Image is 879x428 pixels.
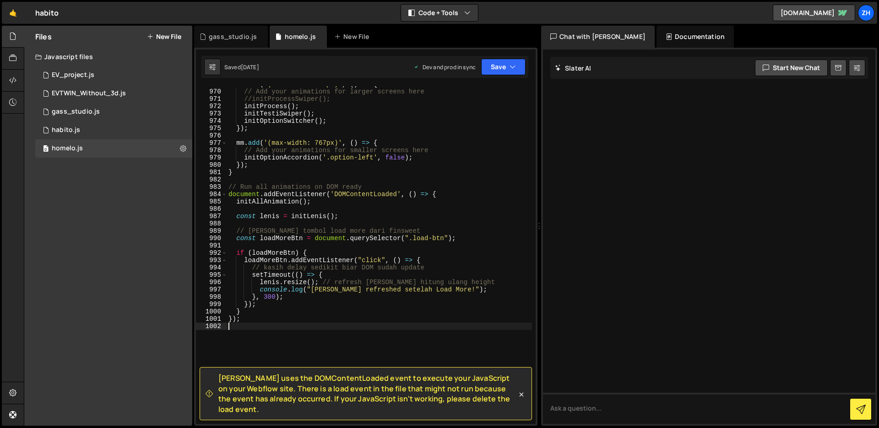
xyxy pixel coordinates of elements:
div: 976 [196,132,227,139]
div: 1000 [196,308,227,315]
div: homelo.js [285,32,316,41]
div: 1001 [196,315,227,323]
div: 13378/40224.js [35,66,192,84]
div: gass_studio.js [52,108,100,116]
div: [DATE] [241,63,259,71]
div: 989 [196,227,227,235]
div: Javascript files [24,48,192,66]
div: 997 [196,286,227,293]
div: 988 [196,220,227,227]
span: 0 [43,146,49,153]
div: 971 [196,95,227,103]
div: 13378/44011.js [35,139,192,158]
div: 981 [196,169,227,176]
div: Saved [224,63,259,71]
div: 996 [196,279,227,286]
div: EV_project.js [52,71,94,79]
div: 998 [196,293,227,301]
div: Chat with [PERSON_NAME] [541,26,655,48]
button: New File [147,33,181,40]
div: 972 [196,103,227,110]
h2: Files [35,32,52,42]
div: 984 [196,191,227,198]
div: 977 [196,139,227,147]
button: Start new chat [755,60,828,76]
div: 990 [196,235,227,242]
div: 13378/33578.js [35,121,192,139]
div: 13378/41195.js [35,84,192,103]
div: Dev and prod in sync [413,63,476,71]
div: New File [334,32,373,41]
div: 993 [196,257,227,264]
h2: Slater AI [555,64,591,72]
div: 1002 [196,323,227,330]
div: 974 [196,117,227,125]
div: habito.js [52,126,80,134]
span: [PERSON_NAME] uses the DOMContentLoaded event to execute your JavaScript on your Webflow site. Th... [218,373,517,414]
div: Documentation [657,26,734,48]
div: 995 [196,271,227,279]
div: 978 [196,147,227,154]
div: 975 [196,125,227,132]
div: 973 [196,110,227,117]
div: 970 [196,88,227,95]
div: 994 [196,264,227,271]
div: 980 [196,161,227,169]
div: 982 [196,176,227,183]
div: homelo.js [52,144,83,153]
div: 986 [196,205,227,213]
div: 979 [196,154,227,161]
a: 🤙 [2,2,24,24]
button: Save [481,59,526,75]
div: gass_studio.js [209,32,257,41]
div: 992 [196,249,227,257]
div: EVTWIN_Without_3d.js [52,89,126,98]
a: zh [858,5,874,21]
div: 13378/43790.js [35,103,192,121]
button: Code + Tools [401,5,478,21]
div: 991 [196,242,227,249]
div: 999 [196,301,227,308]
div: 983 [196,183,227,191]
div: 987 [196,213,227,220]
div: 985 [196,198,227,205]
div: habito [35,7,59,18]
a: [DOMAIN_NAME] [773,5,855,21]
